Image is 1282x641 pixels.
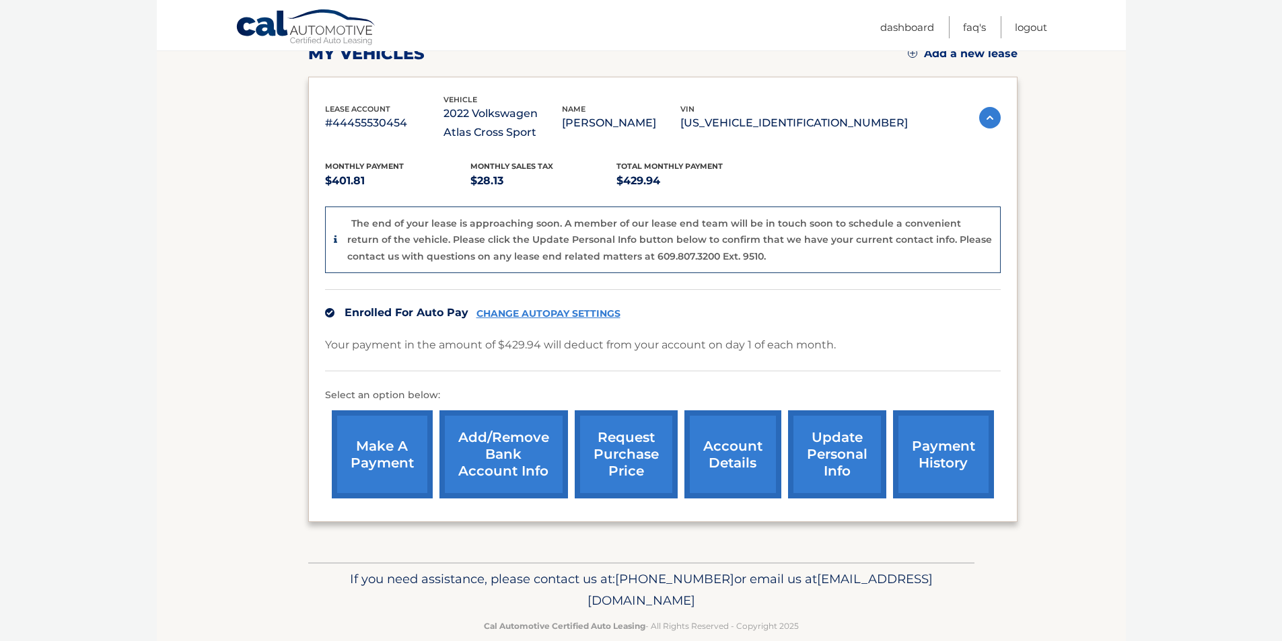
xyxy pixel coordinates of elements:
[587,571,933,608] span: [EMAIL_ADDRESS][DOMAIN_NAME]
[680,104,695,114] span: vin
[325,336,836,354] p: Your payment in the amount of $429.94 will deduct from your account on day 1 of each month.
[880,16,934,38] a: Dashboard
[979,107,1001,128] img: accordion-active.svg
[908,47,1018,61] a: Add a new lease
[575,410,678,498] a: request purchase price
[325,104,390,114] span: lease account
[484,621,645,631] strong: Cal Automotive Certified Auto Leasing
[615,571,734,587] span: [PHONE_NUMBER]
[443,95,477,104] span: vehicle
[325,161,404,171] span: Monthly Payment
[562,114,680,133] p: [PERSON_NAME]
[443,104,562,142] p: 2022 Volkswagen Atlas Cross Sport
[1015,16,1047,38] a: Logout
[345,306,468,319] span: Enrolled For Auto Pay
[332,410,433,498] a: make a payment
[236,9,377,48] a: Cal Automotive
[893,410,994,498] a: payment history
[562,104,585,114] span: name
[963,16,986,38] a: FAQ's
[347,217,992,262] p: The end of your lease is approaching soon. A member of our lease end team will be in touch soon t...
[788,410,886,498] a: update personal info
[470,161,553,171] span: Monthly sales Tax
[680,114,908,133] p: [US_VEHICLE_IDENTIFICATION_NUMBER]
[616,172,762,190] p: $429.94
[325,114,443,133] p: #44455530454
[908,48,917,58] img: add.svg
[439,410,568,498] a: Add/Remove bank account info
[476,308,620,319] a: CHANGE AUTOPAY SETTINGS
[616,161,723,171] span: Total Monthly Payment
[317,568,966,611] p: If you need assistance, please contact us at: or email us at
[470,172,616,190] p: $28.13
[684,410,781,498] a: account details
[325,387,1001,404] p: Select an option below:
[317,619,966,633] p: - All Rights Reserved - Copyright 2025
[325,172,471,190] p: $401.81
[325,308,334,317] img: check.svg
[308,44,425,64] h2: my vehicles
